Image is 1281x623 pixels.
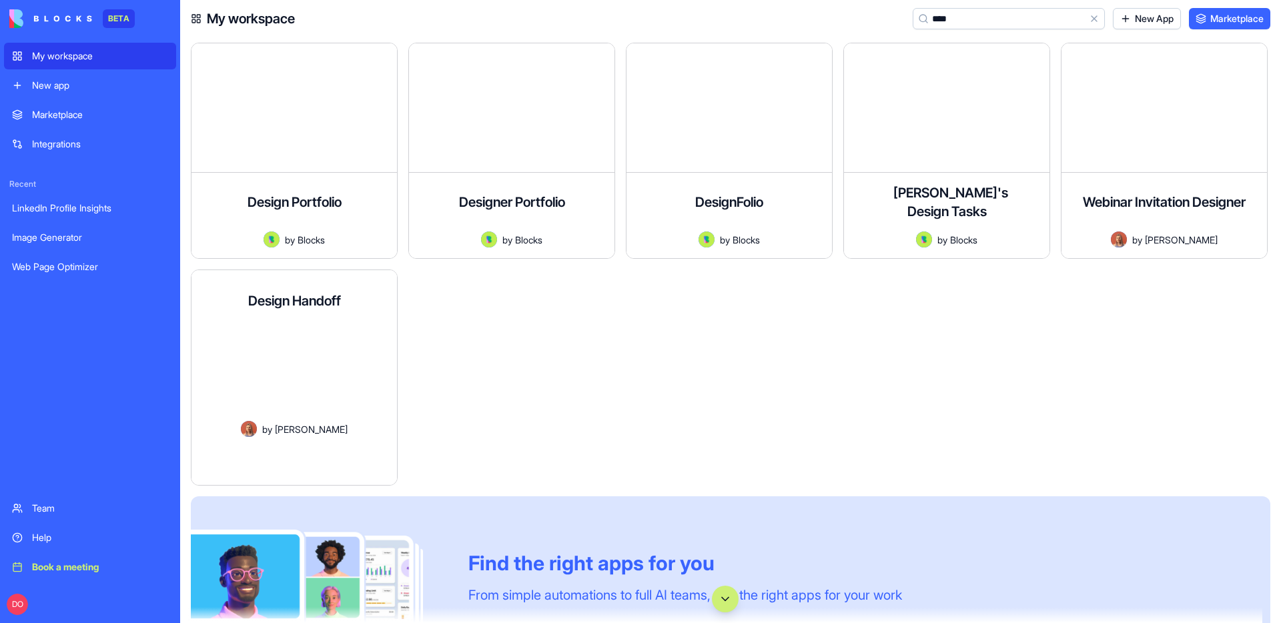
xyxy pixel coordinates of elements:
div: Team [32,502,168,515]
span: by [502,233,512,247]
div: Web Page Optimizer [12,260,168,273]
h4: [PERSON_NAME]'s Design Tasks [893,183,1000,221]
a: New app [4,72,176,99]
span: by [285,233,295,247]
a: DesignFolioAvatarbyBlocks [626,43,833,259]
span: Blocks [298,233,325,247]
img: Avatar [264,231,280,247]
img: Avatar [699,231,715,247]
a: My workspace [4,43,176,69]
img: Avatar [916,231,932,247]
a: Design HandoffA minimal design handoff tool for tracking Figma designs ready for developmentAvata... [191,269,398,486]
a: Book a meeting [4,554,176,580]
h4: Webinar Invitation Designer [1083,193,1246,211]
a: Webinar Invitation DesignerAvatarby[PERSON_NAME] [1061,43,1268,259]
span: by [1132,233,1142,247]
button: Launch [202,448,354,474]
div: Integrations [32,137,168,151]
span: Blocks [515,233,542,247]
span: Recent [4,179,176,189]
span: [PERSON_NAME] [1145,233,1218,247]
span: DO [7,594,28,615]
div: Marketplace [32,108,168,121]
img: Avatar [241,421,257,437]
div: My workspace [32,49,168,63]
h4: My workspace [207,9,295,28]
div: Image Generator [12,231,168,244]
h4: Design Handoff [248,291,341,310]
a: LinkedIn Profile Insights [4,195,176,221]
h4: Design Portfolio [248,193,342,211]
h4: DesignFolio [695,193,763,211]
h4: Designer Portfolio [459,193,565,211]
a: New App [1113,8,1181,29]
img: logo [9,9,92,28]
a: Team [4,495,176,522]
span: by [937,233,947,247]
img: Avatar [481,231,497,247]
span: Blocks [733,233,760,247]
div: Book a meeting [32,560,168,574]
span: Blocks [950,233,977,247]
a: BETA [9,9,135,28]
a: Image Generator [4,224,176,251]
a: Integrations [4,131,176,157]
a: Design PortfolioAvatarbyBlocks [191,43,398,259]
span: by [262,422,272,436]
button: Scroll to bottom [712,586,739,612]
span: by [720,233,730,247]
a: Marketplace [1189,8,1270,29]
div: BETA [103,9,135,28]
a: Web Page Optimizer [4,253,176,280]
a: [PERSON_NAME]'s Design TasksAvatarbyBlocks [843,43,1050,259]
div: A minimal design handoff tool for tracking Figma designs ready for development [202,330,386,422]
a: Help [4,524,176,551]
a: Marketplace [4,101,176,128]
div: LinkedIn Profile Insights [12,201,168,215]
div: Help [32,531,168,544]
a: Designer PortfolioAvatarbyBlocks [408,43,615,259]
img: Avatar [1111,231,1127,247]
div: New app [32,79,168,92]
span: [PERSON_NAME] [275,422,348,436]
div: Find the right apps for you [468,551,902,575]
